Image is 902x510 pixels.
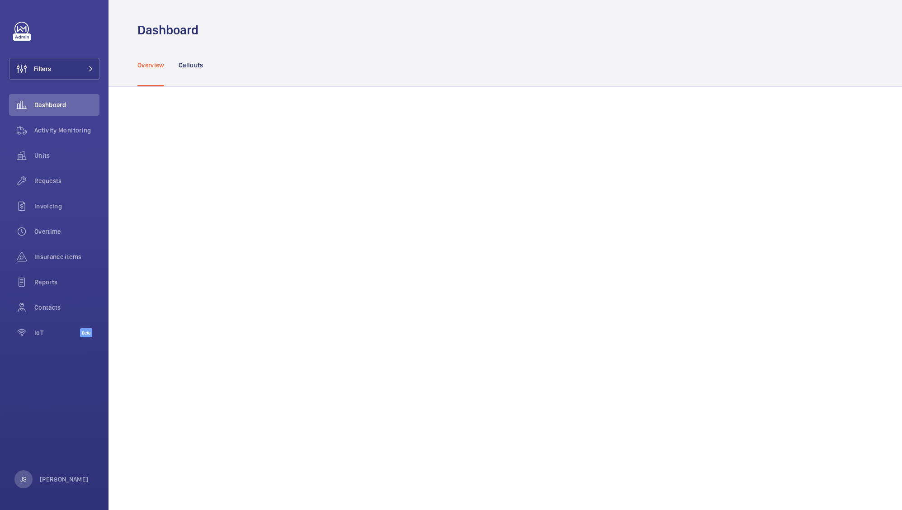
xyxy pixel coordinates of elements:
span: Activity Monitoring [34,126,99,135]
h1: Dashboard [137,22,204,38]
span: Dashboard [34,100,99,109]
span: Requests [34,176,99,185]
span: IoT [34,328,80,337]
span: Filters [34,64,51,73]
span: Reports [34,278,99,287]
span: Invoicing [34,202,99,211]
span: Overtime [34,227,99,236]
p: Callouts [179,61,203,70]
span: Beta [80,328,92,337]
p: JS [20,475,27,484]
button: Filters [9,58,99,80]
span: Units [34,151,99,160]
span: Contacts [34,303,99,312]
span: Insurance items [34,252,99,261]
p: Overview [137,61,164,70]
p: [PERSON_NAME] [40,475,89,484]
